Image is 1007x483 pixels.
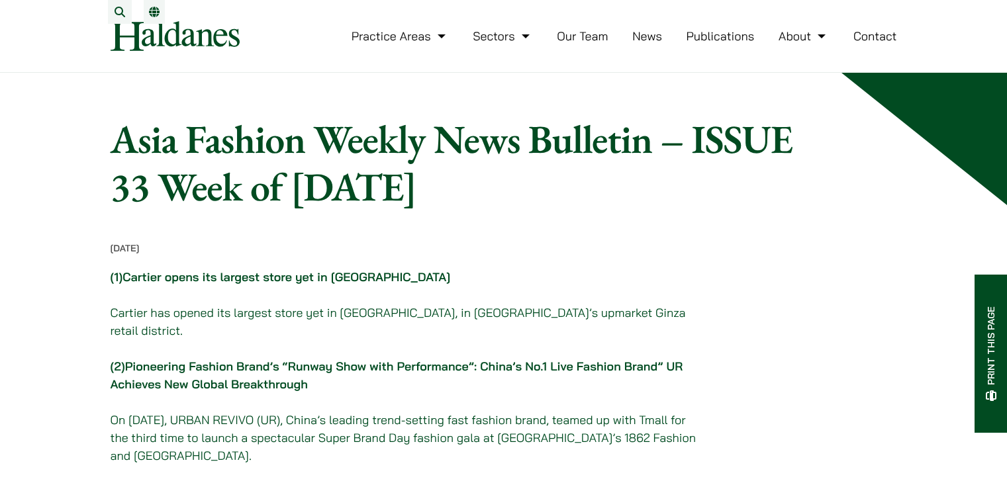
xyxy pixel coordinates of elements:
p: Cartier has opened its largest store yet in [GEOGRAPHIC_DATA], in [GEOGRAPHIC_DATA]’s upmarket Gi... [111,304,700,339]
a: Our Team [557,28,608,44]
a: Cartier opens its largest store yet in [GEOGRAPHIC_DATA] [122,269,450,285]
a: Contact [853,28,897,44]
a: News [632,28,662,44]
a: Publications [687,28,755,44]
h1: Asia Fashion Weekly News Bulletin – ISSUE 33 Week of [DATE] [111,115,798,210]
strong: (1) [111,269,451,285]
a: Sectors [473,28,532,44]
p: On [DATE], URBAN REVIVO (UR), China’s leading trend-setting fast fashion brand, teamed up with Tm... [111,411,700,464]
strong: (2) [111,359,683,392]
img: Logo of Haldanes [111,21,240,51]
a: Switch to EN [149,7,160,17]
a: About [779,28,829,44]
a: Pioneering Fashion Brand’s “Runway Show with Performance”: China’s No.1 Live Fashion Brand” UR Ac... [111,359,683,392]
time: [DATE] [111,242,140,254]
a: Practice Areas [352,28,449,44]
